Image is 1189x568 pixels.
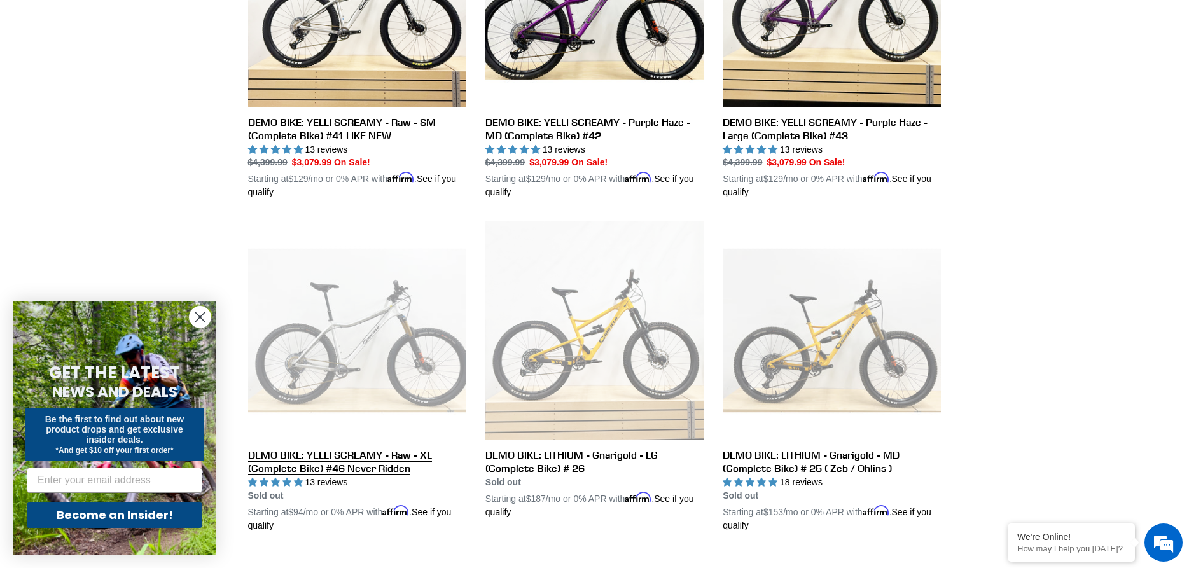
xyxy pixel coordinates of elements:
img: d_696896380_company_1647369064580_696896380 [41,64,73,95]
button: Become an Insider! [27,502,202,528]
div: We're Online! [1017,532,1125,542]
button: Close dialog [189,306,211,328]
span: We're online! [74,160,176,289]
span: *And get $10 off your first order* [55,446,173,455]
span: GET THE LATEST [49,361,180,384]
textarea: Type your message and hit 'Enter' [6,347,242,392]
div: Chat with us now [85,71,233,88]
span: NEWS AND DEALS [52,382,177,402]
p: How may I help you today? [1017,544,1125,553]
span: Be the first to find out about new product drops and get exclusive insider deals. [45,414,184,445]
div: Minimize live chat window [209,6,239,37]
input: Enter your email address [27,468,202,493]
div: Navigation go back [14,70,33,89]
